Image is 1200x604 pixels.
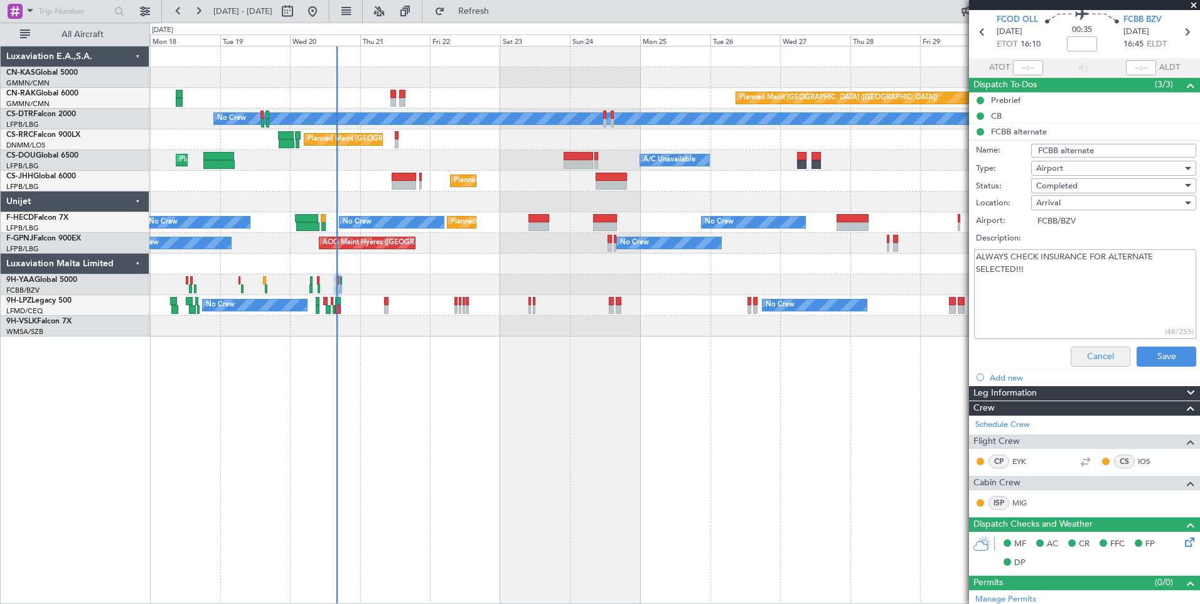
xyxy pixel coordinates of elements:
span: Leg Information [973,386,1037,401]
div: Prebrief [991,95,1021,105]
span: 16:45 [1123,38,1144,51]
span: 9H-YAA [6,276,35,284]
div: Planned Maint [GEOGRAPHIC_DATA] ([GEOGRAPHIC_DATA]) [179,151,377,170]
a: IOS [1138,456,1166,467]
span: MF [1014,538,1026,551]
a: CS-RRCFalcon 900LX [6,131,80,139]
div: Wed 27 [780,35,850,46]
div: Planned Maint [GEOGRAPHIC_DATA] ([GEOGRAPHIC_DATA]) [739,89,937,107]
div: No Crew [149,213,178,232]
span: [DATE] [997,26,1022,38]
button: Save [1137,347,1196,367]
span: CR [1079,538,1090,551]
span: 00:35 [1072,24,1092,36]
a: CS-DOUGlobal 6500 [6,152,78,159]
div: (48/255) [1165,326,1194,337]
div: No Crew [217,109,246,128]
div: Thu 21 [360,35,431,46]
a: CS-JHHGlobal 6000 [6,173,76,180]
a: CN-RAKGlobal 6000 [6,90,78,97]
div: ISP [988,496,1009,510]
span: F-GPNJ [6,235,33,242]
span: Flight Crew [973,434,1020,449]
div: Mon 25 [640,35,710,46]
label: Location: [976,197,1031,210]
a: LFPB/LBG [6,161,39,171]
span: [DATE] - [DATE] [213,6,272,17]
a: DNMM/LOS [6,141,45,150]
span: ELDT [1147,38,1167,51]
a: GMMN/CMN [6,99,50,109]
span: DP [1014,557,1026,569]
a: 9H-VSLKFalcon 7X [6,318,72,325]
a: 9H-YAAGlobal 5000 [6,276,77,284]
a: LFPB/LBG [6,244,39,254]
span: FCOD OLL [997,14,1038,26]
input: --:-- [1013,60,1043,75]
span: FP [1145,538,1155,551]
div: CS [1114,455,1135,468]
a: WMSA/SZB [6,327,43,337]
span: Crew [973,401,995,416]
input: Trip Number [38,2,110,21]
div: No Crew [620,234,649,252]
div: Mon 18 [150,35,220,46]
span: F-HECD [6,214,34,222]
div: CP [988,455,1009,468]
span: 16:10 [1021,38,1041,51]
a: Schedule Crew [975,419,1030,431]
span: Cabin Crew [973,476,1021,490]
div: Sat 23 [500,35,571,46]
a: F-HECDFalcon 7X [6,214,68,222]
div: A/C Unavailable [643,151,695,170]
div: Planned Maint [GEOGRAPHIC_DATA] ([GEOGRAPHIC_DATA]) [454,171,651,190]
a: LFPB/LBG [6,120,39,129]
a: LFPB/LBG [6,182,39,191]
a: LFMD/CEQ [6,306,43,316]
span: Refresh [447,7,500,16]
div: AOG Maint Hyères ([GEOGRAPHIC_DATA]-[GEOGRAPHIC_DATA]) [323,234,535,252]
div: No Crew [343,213,372,232]
span: CS-JHH [6,173,33,180]
a: EYK [1012,456,1041,467]
span: ETOT [997,38,1017,51]
div: Fri 22 [430,35,500,46]
span: (0/0) [1155,576,1173,589]
div: CB [991,111,1002,121]
span: CN-RAK [6,90,36,97]
span: CS-DOU [6,152,36,159]
a: CS-DTRFalcon 2000 [6,111,76,118]
div: No Crew [705,213,734,232]
span: Dispatch To-Dos [973,78,1037,92]
button: Refresh [429,1,504,21]
span: [DATE] [1123,26,1149,38]
span: CS-RRC [6,131,33,139]
span: 9H-LPZ [6,297,31,305]
div: Wed 20 [290,35,360,46]
span: CS-DTR [6,111,33,118]
span: Permits [973,576,1003,590]
span: All Aircraft [33,30,132,39]
div: Sun 24 [570,35,640,46]
div: [DATE] [152,25,173,36]
label: Status: [976,180,1031,193]
div: Tue 26 [710,35,781,46]
a: FCBB/BZV [6,286,40,295]
div: Tue 19 [220,35,291,46]
span: Arrival [1036,197,1061,208]
span: ATOT [989,62,1010,74]
label: Name: [976,144,1031,157]
span: Airport [1036,163,1063,174]
a: LFPB/LBG [6,224,39,233]
div: Thu 28 [850,35,921,46]
span: 9H-VSLK [6,318,37,325]
div: Planned Maint [GEOGRAPHIC_DATA] ([GEOGRAPHIC_DATA]) [308,130,505,149]
a: GMMN/CMN [6,78,50,88]
a: 9H-LPZLegacy 500 [6,297,72,305]
span: Completed [1036,180,1078,191]
label: Airport: [976,215,1031,227]
span: FCBB BZV [1123,14,1162,26]
a: CN-KASGlobal 5000 [6,69,78,77]
div: No Crew [206,296,235,315]
span: ALDT [1159,62,1180,74]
